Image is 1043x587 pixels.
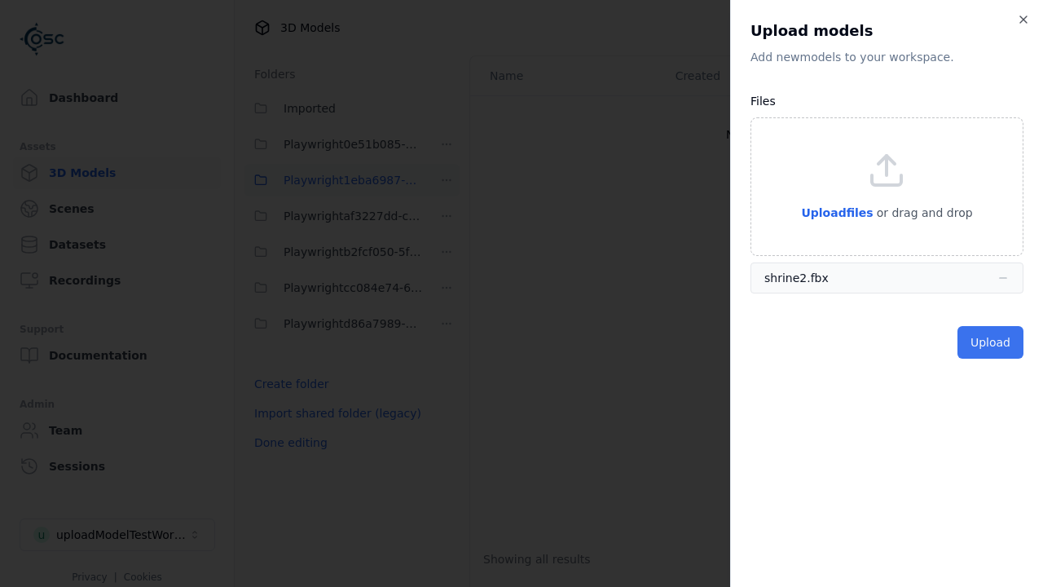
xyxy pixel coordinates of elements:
[750,95,776,108] label: Files
[764,270,829,286] div: shrine2.fbx
[750,20,1023,42] h2: Upload models
[750,49,1023,65] p: Add new model s to your workspace.
[801,206,873,219] span: Upload files
[874,203,973,223] p: or drag and drop
[957,326,1023,359] button: Upload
